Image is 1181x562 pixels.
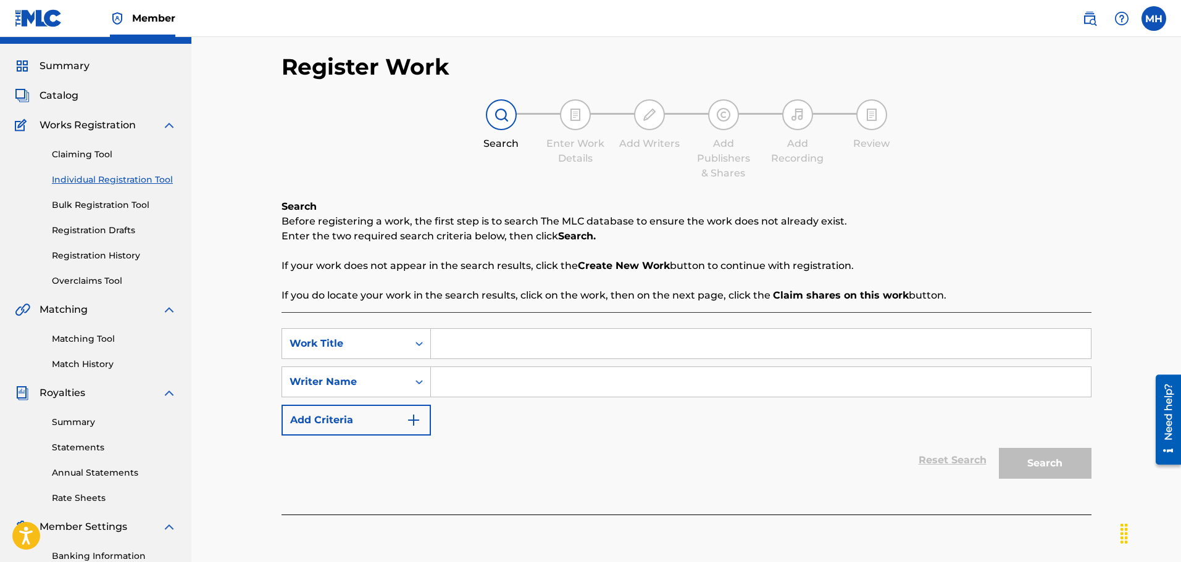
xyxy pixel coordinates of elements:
[864,107,879,122] img: step indicator icon for Review
[15,302,30,317] img: Matching
[52,173,177,186] a: Individual Registration Tool
[282,229,1091,244] p: Enter the two required search criteria below, then click
[15,88,30,103] img: Catalog
[290,374,401,389] div: Writer Name
[282,53,449,81] h2: Register Work
[40,118,136,133] span: Works Registration
[693,136,754,181] div: Add Publishers & Shares
[1109,6,1134,31] div: Help
[52,333,177,345] a: Matching Tool
[578,260,670,271] strong: Create New Work
[470,136,532,151] div: Search
[132,11,175,25] span: Member
[282,405,431,436] button: Add Criteria
[52,148,177,161] a: Claiming Tool
[1114,11,1129,26] img: help
[282,258,1091,273] p: If your work does not appear in the search results, click the button to continue with registration.
[282,214,1091,229] p: Before registering a work, the first step is to search The MLC database to ensure the work does n...
[282,288,1091,303] p: If you do locate your work in the search results, click on the work, then on the next page, click...
[15,386,30,400] img: Royalties
[545,136,606,166] div: Enter Work Details
[619,136,680,151] div: Add Writers
[790,107,805,122] img: step indicator icon for Add Recording
[568,107,583,122] img: step indicator icon for Enter Work Details
[52,275,177,287] a: Overclaims Tool
[52,224,177,237] a: Registration Drafts
[15,519,30,534] img: Member Settings
[52,416,177,429] a: Summary
[282,200,317,212] b: Search
[558,230,596,242] strong: Search.
[406,413,421,428] img: 9d2ae6d4665cec9f34b9.svg
[15,9,62,27] img: MLC Logo
[282,328,1091,485] form: Search Form
[52,358,177,371] a: Match History
[1077,6,1102,31] a: Public Search
[1141,6,1166,31] div: User Menu
[40,302,88,317] span: Matching
[52,199,177,212] a: Bulk Registration Tool
[716,107,731,122] img: step indicator icon for Add Publishers & Shares
[1114,515,1134,552] div: Drag
[1146,370,1181,469] iframe: Resource Center
[15,59,30,73] img: Summary
[40,519,127,534] span: Member Settings
[290,336,401,351] div: Work Title
[162,302,177,317] img: expand
[642,107,657,122] img: step indicator icon for Add Writers
[52,249,177,262] a: Registration History
[52,441,177,454] a: Statements
[40,59,90,73] span: Summary
[162,386,177,400] img: expand
[767,136,828,166] div: Add Recording
[162,519,177,534] img: expand
[110,11,125,26] img: Top Rightsholder
[1119,503,1181,562] iframe: Chat Widget
[52,492,177,505] a: Rate Sheets
[841,136,903,151] div: Review
[52,466,177,479] a: Annual Statements
[15,118,31,133] img: Works Registration
[773,289,909,301] strong: Claim shares on this work
[40,386,85,400] span: Royalties
[1082,11,1097,26] img: search
[40,88,78,103] span: Catalog
[15,59,90,73] a: SummarySummary
[15,88,78,103] a: CatalogCatalog
[162,118,177,133] img: expand
[494,107,509,122] img: step indicator icon for Search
